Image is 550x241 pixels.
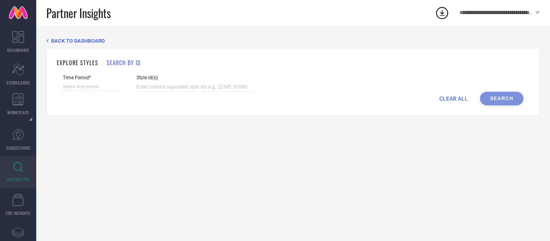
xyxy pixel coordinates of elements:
[435,6,449,20] div: Open download list
[63,82,118,91] input: Select time period
[107,58,141,67] h1: SEARCH BY ID
[6,210,31,216] span: CDC INSIGHTS
[6,80,30,86] span: SCORECARDS
[136,75,253,80] span: Style Id(s)
[439,95,468,102] span: CLEAR ALL
[6,145,31,151] span: SUGGESTIONS
[63,75,118,80] span: Time Period*
[7,109,29,115] span: WORKSPACE
[46,5,111,21] span: Partner Insights
[51,38,105,44] span: BACK TO DASHBOARD
[57,58,98,67] h1: EXPLORE STYLES
[136,82,253,92] input: Enter comma separated style ids e.g. 12345, 67890
[7,176,29,182] span: INSPIRATION
[7,47,29,53] span: DASHBOARD
[46,38,540,44] div: Back TO Dashboard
